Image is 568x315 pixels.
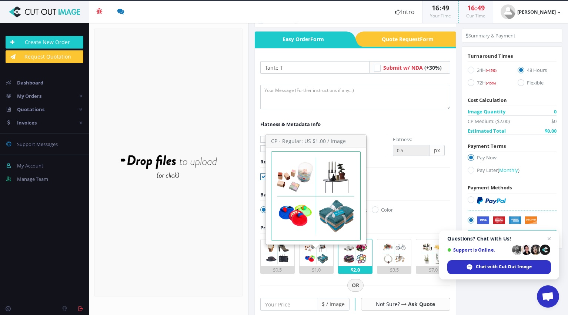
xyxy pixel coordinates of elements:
img: 4.png [381,239,407,266]
img: 1.png [264,239,291,266]
a: Submit w/ NDA (+30%) [383,64,442,71]
span: 16 [432,3,439,12]
a: Quote RequestForm [365,31,456,47]
label: 48 Hours [518,66,557,76]
strong: [PERSON_NAME] [517,9,556,15]
div: $1.0 [300,266,333,273]
a: Request Quotation [6,50,83,63]
img: Cut Out Image [6,6,83,17]
span: Invoices [17,119,37,126]
span: 16 [467,3,475,12]
label: Pay Now [468,154,557,164]
span: Submit w/ NDA [383,64,423,71]
span: Quotations [17,106,44,113]
span: Returned File Format [260,158,312,165]
img: 5.png [420,239,446,266]
label: Clipping Path with Flatness [260,136,387,143]
a: [PERSON_NAME] [493,1,568,23]
span: Chat with Cut Out Image [447,260,551,274]
img: 2.png [303,239,330,266]
small: Our Time [466,13,485,19]
span: $0.00 [545,127,557,135]
span: Not Sure? [376,301,400,308]
span: (+15%) [486,68,497,73]
span: Support Messages [17,141,58,147]
small: Your Time [430,13,451,19]
span: Payment Methods [468,184,512,191]
span: My Account [17,162,43,169]
span: Payment Terms [468,143,506,149]
li: Summary & Payment [466,32,515,39]
span: Questions? Chat with Us! [447,236,551,242]
span: Estimated Total [468,127,506,135]
span: (-15%) [486,81,496,86]
i: Form [310,36,324,43]
a: (-15%) [486,79,496,86]
div: $0.5 [261,266,294,273]
span: (+30%) [424,64,442,71]
a: (+15%) [486,67,497,73]
span: px [430,145,445,156]
span: Turnaround Times [468,53,513,59]
input: Your Price [260,298,317,311]
span: Cost Calculation [468,97,507,103]
span: Image Quantity [468,108,505,115]
span: Quote Request [365,31,456,47]
label: JPG [260,173,277,180]
label: 24H [468,66,507,76]
label: Flexible [518,79,557,89]
span: $ / Image [317,298,350,311]
span: Monthly [499,167,518,173]
label: Flatness: [393,136,412,143]
span: $0 [551,117,557,125]
input: Your Order Title [260,61,369,74]
span: 49 [442,3,449,12]
img: user_default.jpg [501,4,515,19]
span: Flatness & Metadata Info [260,121,321,127]
span: : [439,3,442,12]
span: 0 [554,108,557,115]
a: Ask Quote [408,301,435,308]
span: My Orders [17,93,41,99]
img: 2.png [271,152,360,241]
a: (Monthly) [498,167,519,173]
i: Form [420,36,434,43]
label: 72H [468,79,507,89]
div: $7.0 [416,266,450,273]
div: Choose Image Complexity [260,224,355,231]
span: Chat with Cut Out Image [476,263,532,270]
a: Easy OrderForm [255,31,346,47]
span: CP Medium: ($2.00) [468,117,510,125]
span: Price / Image: [260,224,293,231]
span: Manage Team [17,176,48,182]
a: Open chat [537,285,559,308]
img: 3.png [342,239,368,266]
span: OR [347,279,364,292]
img: PayPal [477,197,506,204]
span: 49 [477,3,485,12]
label: Pay Later [468,166,557,176]
img: Securely by Stripe [477,216,537,225]
label: White [260,206,283,213]
h3: CP - Regular: US $1.00 / Image [266,135,366,148]
span: : [475,3,477,12]
label: Color [372,206,393,213]
a: Create New Order [6,36,83,49]
div: $3.5 [377,266,411,273]
span: Support is Online. [447,247,509,253]
a: Intro [388,1,422,23]
label: Keep My Metadata - [260,145,387,152]
span: Easy Order [255,31,346,47]
div: Background Options: [260,191,311,198]
div: $2.0 [338,266,372,273]
span: Dashboard [17,79,43,86]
